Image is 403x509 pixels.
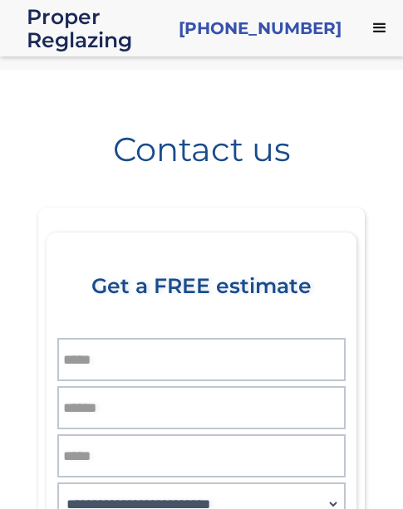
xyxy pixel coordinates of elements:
div: Proper Reglazing [27,5,165,51]
div: Get a FREE estimate [63,274,340,344]
h1: Contact us [26,120,377,166]
a: home [27,5,165,51]
a: [PHONE_NUMBER] [179,17,342,40]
